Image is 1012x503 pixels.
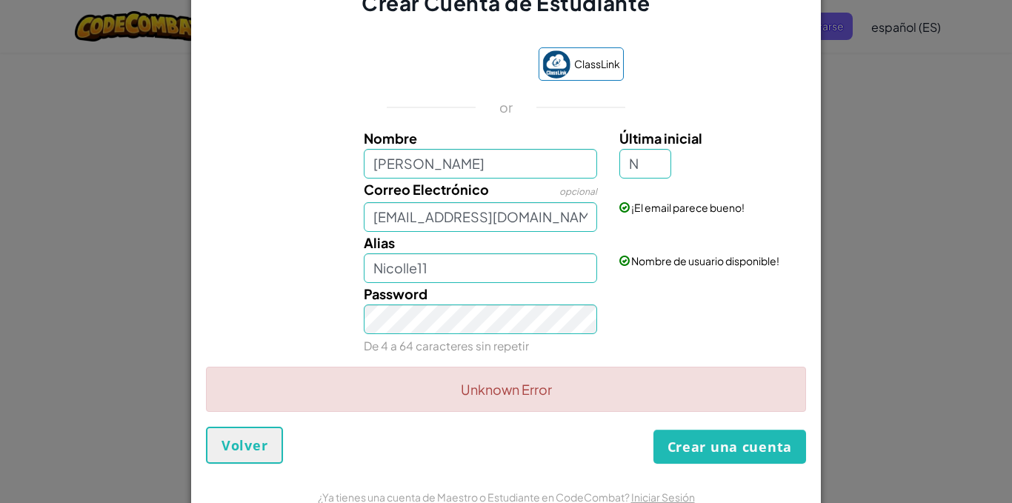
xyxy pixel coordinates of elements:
div: Unknown Error [206,367,806,412]
img: classlink-logo-small.png [542,50,570,79]
span: Nombre [364,130,417,147]
button: Crear una cuenta [653,430,806,464]
p: or [499,99,513,116]
span: ClassLink [574,53,620,75]
span: Nombre de usuario disponible! [631,254,779,267]
small: De 4 a 64 caracteres sin repetir [364,339,529,353]
span: Password [364,285,427,302]
button: Volver [206,427,283,464]
span: Correo Electrónico [364,181,489,198]
iframe: Sign in with Google Button [381,50,531,82]
span: opcional [559,186,597,197]
span: Alias [364,234,395,251]
span: ¡El email parece bueno! [631,201,745,214]
span: Última inicial [619,130,702,147]
span: Volver [222,436,267,454]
